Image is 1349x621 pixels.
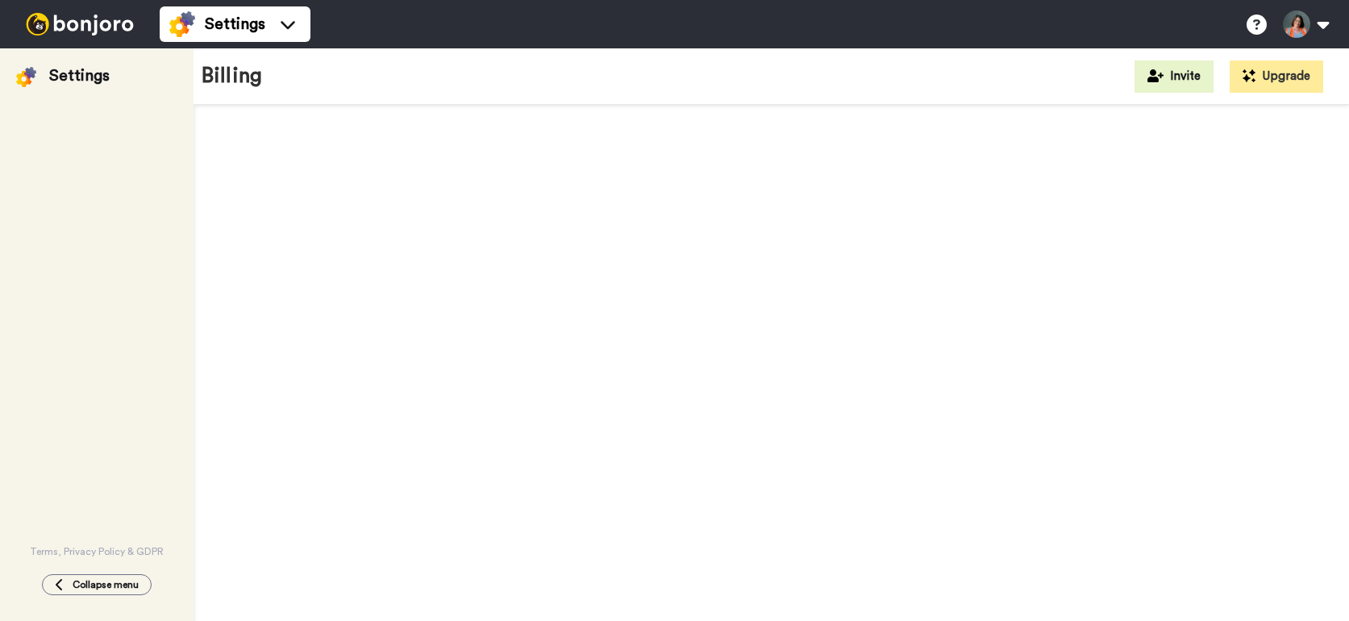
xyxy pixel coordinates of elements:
[169,11,195,37] img: settings-colored.svg
[16,67,36,87] img: settings-colored.svg
[73,578,139,591] span: Collapse menu
[19,13,140,35] img: bj-logo-header-white.svg
[202,65,262,88] h1: Billing
[42,574,152,595] button: Collapse menu
[205,13,265,35] span: Settings
[49,65,110,87] div: Settings
[1135,60,1214,93] button: Invite
[1230,60,1323,93] button: Upgrade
